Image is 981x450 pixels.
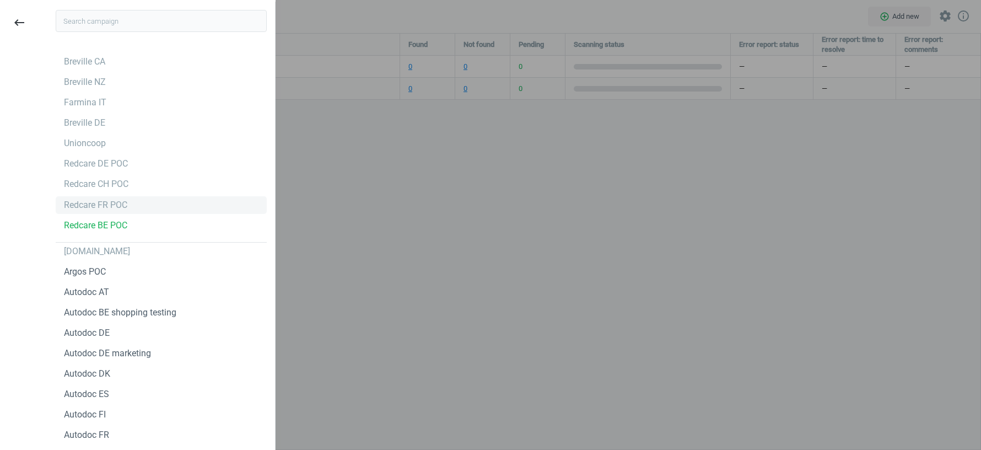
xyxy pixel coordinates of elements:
div: Autodoc FI [64,409,106,421]
div: Redcare DE POC [64,158,128,170]
div: Autodoc DK [64,368,110,380]
div: Breville CA [64,56,105,68]
div: Farmina IT [64,97,106,109]
div: Unioncoop [64,137,106,149]
div: Redcare CH POC [64,178,128,190]
button: keyboard_backspace [7,10,32,36]
div: Redcare FR POC [64,199,127,211]
div: Autodoc BE shopping testing [64,307,176,319]
input: Search campaign [56,10,267,32]
div: Redcare BE POC [64,219,127,232]
div: Autodoc FR [64,429,109,441]
div: [DOMAIN_NAME] [64,245,130,258]
div: Autodoc DE marketing [64,347,151,360]
div: Breville DE [64,117,105,129]
div: Autodoc AT [64,286,109,298]
div: Autodoc DE [64,327,110,339]
div: Argos POC [64,266,106,278]
div: Autodoc ES [64,388,109,400]
div: Breville NZ [64,76,106,88]
i: keyboard_backspace [13,16,26,29]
